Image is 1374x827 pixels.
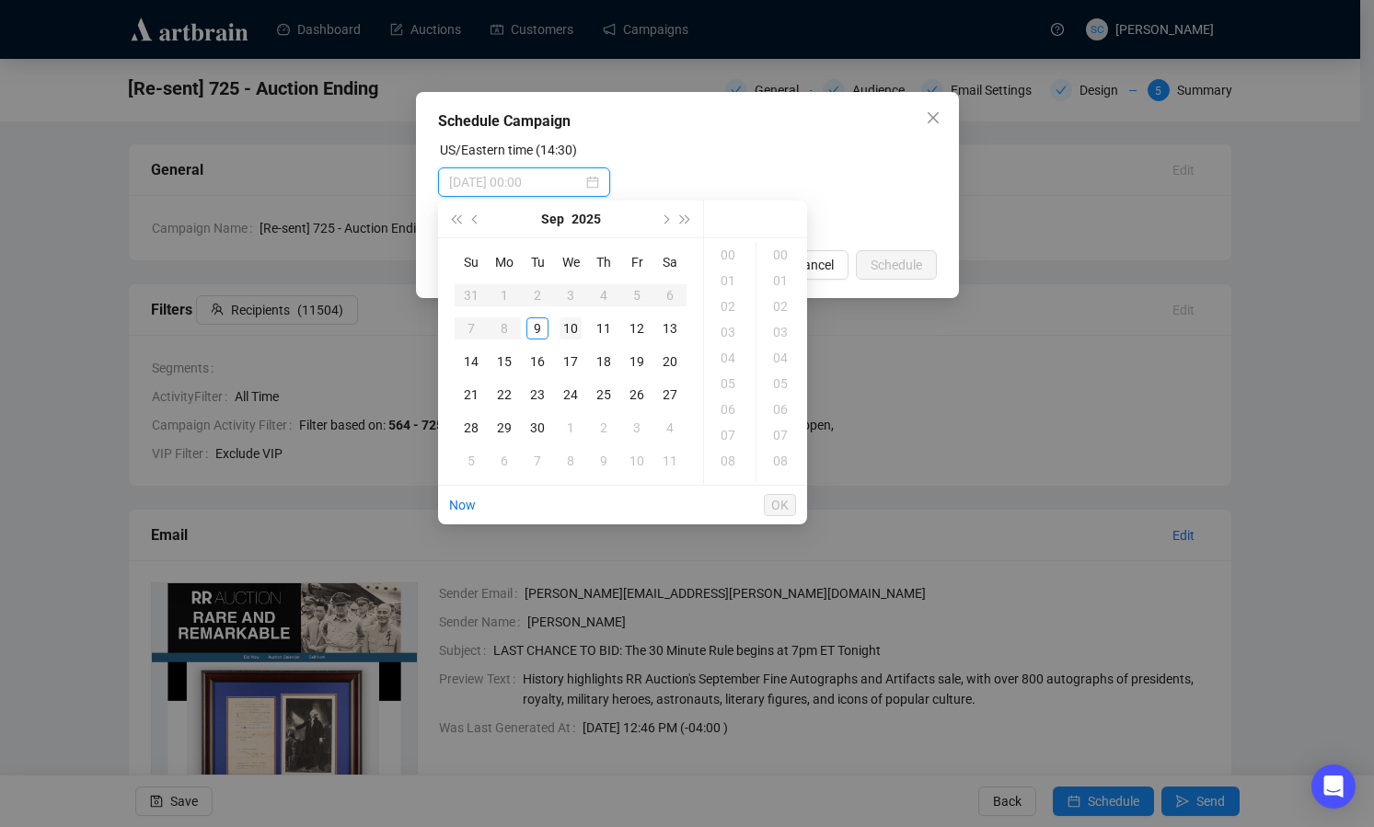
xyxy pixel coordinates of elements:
td: 2025-10-02 [587,411,620,444]
div: 13 [659,317,681,339]
div: 26 [626,384,648,406]
div: 24 [560,384,582,406]
div: 11 [659,450,681,472]
div: 15 [493,350,515,373]
td: 2025-09-06 [653,279,687,312]
div: 03 [708,319,752,345]
td: 2025-09-02 [521,279,554,312]
td: 2025-09-13 [653,312,687,345]
td: 2025-09-15 [488,345,521,378]
th: Tu [521,246,554,279]
td: 2025-09-26 [620,378,653,411]
td: 2025-09-22 [488,378,521,411]
div: 9 [593,450,615,472]
td: 2025-09-12 [620,312,653,345]
td: 2025-10-06 [488,444,521,477]
div: 27 [659,384,681,406]
td: 2025-09-19 [620,345,653,378]
div: 6 [493,450,515,472]
td: 2025-09-05 [620,279,653,312]
div: 2 [593,417,615,439]
td: 2025-09-21 [455,378,488,411]
div: 3 [560,284,582,306]
div: 30 [526,417,548,439]
td: 2025-10-01 [554,411,587,444]
th: Mo [488,246,521,279]
td: 2025-10-04 [653,411,687,444]
div: 12 [626,317,648,339]
button: Next year (Control + right) [675,201,696,237]
td: 2025-09-28 [455,411,488,444]
div: 07 [760,422,804,448]
td: 2025-10-03 [620,411,653,444]
button: Last year (Control + left) [445,201,466,237]
td: 2025-10-08 [554,444,587,477]
div: 28 [460,417,482,439]
a: Now [449,498,476,512]
td: 2025-09-18 [587,345,620,378]
td: 2025-09-30 [521,411,554,444]
input: Select date [449,172,583,192]
div: 08 [708,448,752,474]
div: Open Intercom Messenger [1311,764,1356,809]
td: 2025-09-04 [587,279,620,312]
td: 2025-08-31 [455,279,488,312]
div: 01 [708,268,752,293]
div: 23 [526,384,548,406]
div: 31 [460,284,482,306]
div: 17 [560,350,582,373]
div: 29 [493,417,515,439]
button: OK [764,494,796,516]
div: 2 [526,284,548,306]
div: 02 [708,293,752,319]
span: close [926,110,941,125]
div: 00 [760,242,804,268]
div: 19 [626,350,648,373]
div: 14 [460,350,482,373]
div: 04 [760,345,804,371]
td: 2025-09-01 [488,279,521,312]
div: 20 [659,350,681,373]
div: 06 [708,396,752,422]
div: 1 [560,417,582,439]
div: 03 [760,319,804,345]
span: Cancel [795,255,834,275]
button: Cancel [780,250,849,280]
div: 00 [708,242,752,268]
div: 7 [526,450,548,472]
div: 5 [460,450,482,472]
button: Choose a month [541,201,564,237]
div: 3 [626,417,648,439]
td: 2025-09-29 [488,411,521,444]
th: Su [455,246,488,279]
div: 9 [526,317,548,339]
td: 2025-10-10 [620,444,653,477]
td: 2025-09-23 [521,378,554,411]
div: 10 [626,450,648,472]
td: 2025-09-11 [587,312,620,345]
td: 2025-09-08 [488,312,521,345]
th: Th [587,246,620,279]
td: 2025-10-11 [653,444,687,477]
td: 2025-09-25 [587,378,620,411]
div: 21 [460,384,482,406]
div: 4 [593,284,615,306]
td: 2025-10-09 [587,444,620,477]
div: 05 [708,371,752,396]
div: 22 [493,384,515,406]
button: Choose a year [572,201,601,237]
td: 2025-10-05 [455,444,488,477]
div: 07 [708,422,752,448]
div: 18 [593,350,615,373]
div: 04 [708,345,752,371]
div: 8 [493,317,515,339]
td: 2025-09-09 [521,312,554,345]
div: 1 [493,284,515,306]
div: 06 [760,396,804,422]
div: Schedule Campaign [438,110,937,132]
button: Close [918,103,948,132]
div: 01 [760,268,804,293]
label: US/Eastern time (14:30) [440,143,577,157]
td: 2025-09-14 [455,345,488,378]
div: 09 [708,474,752,500]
